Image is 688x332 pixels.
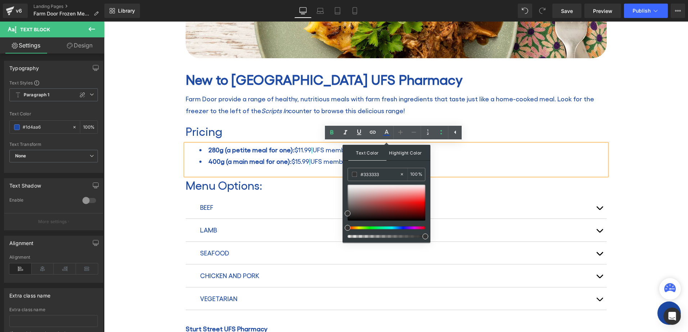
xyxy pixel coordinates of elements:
div: Text Transform [9,142,98,147]
button: Publish [624,4,668,18]
div: Text Shadow [9,179,41,189]
span: Highlight Color [386,145,425,160]
p: SEAFOOD [96,226,488,237]
div: Enable [9,197,75,205]
button: More settings [4,213,103,230]
a: Laptop [312,4,329,18]
div: Text Color [9,111,98,116]
input: Color [361,170,399,178]
a: Tablet [329,4,346,18]
span: Preview [593,7,612,15]
div: Alignment [9,255,98,260]
div: Text Styles [9,80,98,86]
div: % [408,168,425,181]
div: v6 [14,6,23,15]
a: Preview [584,4,621,18]
button: More [671,4,685,18]
h1: Menu Options: [82,157,503,170]
span: Publish [633,8,651,14]
span: Text Block [20,27,50,32]
div: Extra class name [9,289,50,299]
p: LAMB [96,203,488,214]
li: $11.99 UFS members $9.59 [95,123,503,134]
span: Text Color [348,145,386,161]
p: BEEF [96,180,488,192]
p: VEGETARIAN [96,271,488,283]
span: 400g (a main meal for one): [104,136,187,143]
p: More settings [38,218,67,225]
div: Open Intercom Messenger [664,308,681,325]
span: Save [561,7,573,15]
span: Sturt Street UFS Pharmacy [82,303,163,311]
span: | [207,124,209,132]
i: Scripts In [157,85,184,93]
li: $15.99 UFS members $12.79 [95,134,503,146]
a: Desktop [294,4,312,18]
h1: New to [GEOGRAPHIC_DATA] UFS Pharmacy [82,50,503,66]
a: Landing Pages [33,4,104,9]
button: Undo [518,4,532,18]
input: Color [23,123,69,131]
p: CHICKEN AND PORK [96,248,488,260]
a: Design [54,37,106,54]
a: New Library [104,4,140,18]
a: v6 [3,4,28,18]
div: % [80,121,98,133]
div: Typography [9,61,39,71]
b: None [15,153,26,158]
div: Extra class name [9,307,98,312]
span: Farm Door Frozen Meals [33,11,91,17]
h2: Pricing [82,103,503,116]
span: | [205,136,207,143]
span: 280g (a petite meal for one): [104,124,190,132]
span: Library [118,8,135,14]
p: Farm Door provide a range of healthy, nutritious meals with farm fresh ingredients that taste jus... [82,72,503,95]
button: Redo [535,4,549,18]
b: Paragraph 1 [24,92,50,98]
div: Alignment [9,236,34,246]
a: Mobile [346,4,363,18]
